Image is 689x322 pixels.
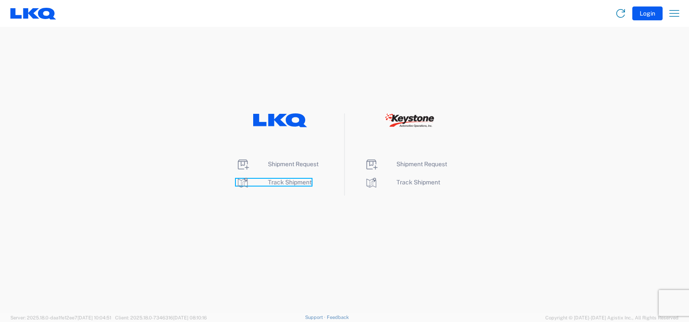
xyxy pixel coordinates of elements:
[236,161,319,167] a: Shipment Request
[236,179,312,186] a: Track Shipment
[305,315,327,320] a: Support
[115,315,207,320] span: Client: 2025.18.0-7346316
[364,161,447,167] a: Shipment Request
[77,315,111,320] span: [DATE] 10:04:51
[396,179,440,186] span: Track Shipment
[364,179,440,186] a: Track Shipment
[545,314,679,322] span: Copyright © [DATE]-[DATE] Agistix Inc., All Rights Reserved
[268,179,312,186] span: Track Shipment
[396,161,447,167] span: Shipment Request
[327,315,349,320] a: Feedback
[10,315,111,320] span: Server: 2025.18.0-daa1fe12ee7
[632,6,663,20] button: Login
[268,161,319,167] span: Shipment Request
[173,315,207,320] span: [DATE] 08:10:16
